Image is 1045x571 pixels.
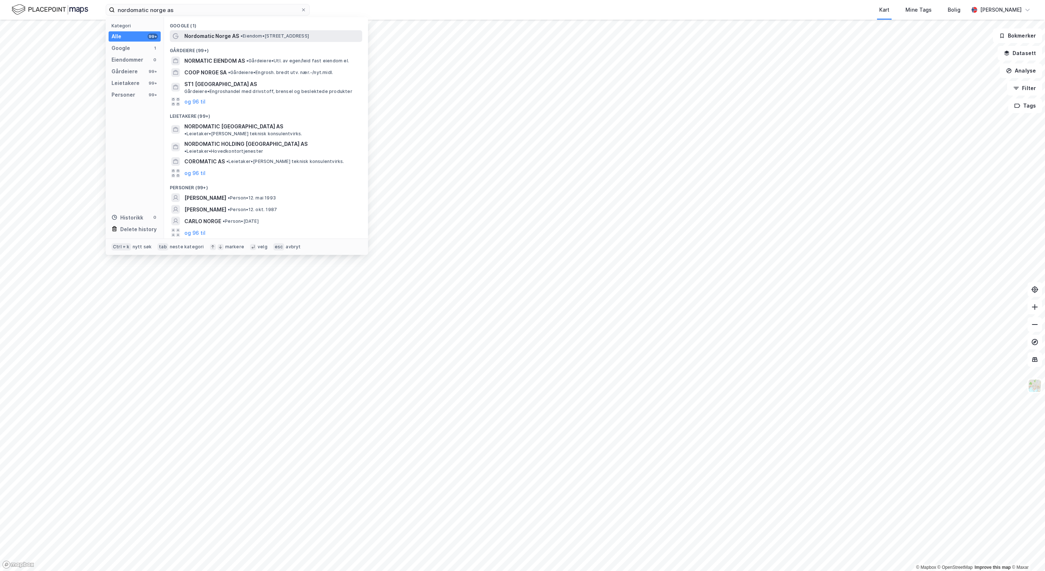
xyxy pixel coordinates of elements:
[223,218,225,224] span: •
[148,34,158,39] div: 99+
[111,44,130,53] div: Google
[273,243,285,250] div: esc
[286,244,301,250] div: avbryt
[184,131,302,137] span: Leietaker • [PERSON_NAME] teknisk konsulentvirks.
[148,80,158,86] div: 99+
[148,69,158,74] div: 99+
[225,244,244,250] div: markere
[111,90,135,99] div: Personer
[157,243,168,250] div: tab
[184,131,187,136] span: •
[1000,63,1042,78] button: Analyse
[111,67,138,76] div: Gårdeiere
[905,5,932,14] div: Mine Tags
[228,195,230,201] span: •
[184,169,206,178] button: og 96 til
[1009,536,1045,571] div: Kontrollprogram for chat
[226,159,228,164] span: •
[184,68,227,77] span: COOP NORGE SA
[980,5,1022,14] div: [PERSON_NAME]
[240,33,309,39] span: Eiendom • [STREET_ADDRESS]
[164,108,368,121] div: Leietakere (99+)
[1007,81,1042,96] button: Filter
[184,194,226,202] span: [PERSON_NAME]
[1009,536,1045,571] iframe: Chat Widget
[1008,98,1042,113] button: Tags
[258,244,267,250] div: velg
[184,228,206,237] button: og 96 til
[184,122,283,131] span: NORDOMATIC [GEOGRAPHIC_DATA] AS
[164,42,368,55] div: Gårdeiere (99+)
[240,33,243,39] span: •
[152,45,158,51] div: 1
[111,23,161,28] div: Kategori
[170,244,204,250] div: neste kategori
[998,46,1042,61] button: Datasett
[152,57,158,63] div: 0
[111,243,131,250] div: Ctrl + k
[184,89,352,94] span: Gårdeiere • Engroshandel med drivstoff, brensel og beslektede produkter
[148,92,158,98] div: 99+
[228,70,333,75] span: Gårdeiere • Engrosh. bredt utv. nær.-/nyt.midl.
[111,213,143,222] div: Historikk
[223,218,259,224] span: Person • [DATE]
[975,565,1011,570] a: Improve this map
[1028,379,1042,393] img: Z
[184,157,225,166] span: COROMATIC AS
[164,179,368,192] div: Personer (99+)
[938,565,973,570] a: OpenStreetMap
[111,79,140,88] div: Leietakere
[184,205,226,214] span: [PERSON_NAME]
[152,214,158,220] div: 0
[246,58,349,64] span: Gårdeiere • Utl. av egen/leid fast eiendom el.
[993,28,1042,43] button: Bokmerker
[916,565,936,570] a: Mapbox
[226,159,344,164] span: Leietaker • [PERSON_NAME] teknisk konsulentvirks.
[164,17,368,30] div: Google (1)
[879,5,889,14] div: Kart
[184,217,221,226] span: CARLO NORGE
[246,58,248,63] span: •
[228,207,277,213] span: Person • 12. okt. 1987
[184,148,263,154] span: Leietaker • Hovedkontortjenester
[184,148,187,154] span: •
[120,225,157,234] div: Delete history
[184,97,206,106] button: og 96 til
[228,195,276,201] span: Person • 12. mai 1993
[184,57,245,65] span: NORMATIC EIENDOM AS
[12,3,88,16] img: logo.f888ab2527a4732fd821a326f86c7f29.svg
[111,55,143,64] div: Eiendommer
[2,560,34,569] a: Mapbox homepage
[184,32,239,40] span: Nordomatic Norge AS
[184,80,359,89] span: ST1 [GEOGRAPHIC_DATA] AS
[228,70,230,75] span: •
[228,207,230,212] span: •
[184,140,308,148] span: NORDOMATIC HOLDING [GEOGRAPHIC_DATA] AS
[948,5,960,14] div: Bolig
[115,4,301,15] input: Søk på adresse, matrikkel, gårdeiere, leietakere eller personer
[111,32,121,41] div: Alle
[133,244,152,250] div: nytt søk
